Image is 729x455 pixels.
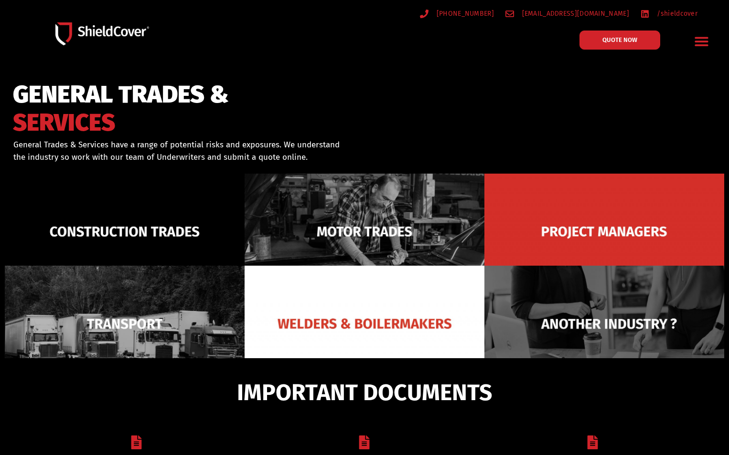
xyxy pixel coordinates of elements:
[505,8,629,20] a: [EMAIL_ADDRESS][DOMAIN_NAME]
[579,31,660,50] a: QUOTE NOW
[602,37,637,43] span: QUOTE NOW
[641,8,697,20] a: /shieldcover
[520,8,629,20] span: [EMAIL_ADDRESS][DOMAIN_NAME]
[654,8,697,20] span: /shieldcover
[13,85,229,104] span: GENERAL TRADES &
[434,8,494,20] span: [PHONE_NUMBER]
[55,22,149,45] img: Shield-Cover-Underwriting-Australia-logo-full
[13,139,353,163] p: General Trades & Services have a range of potential risks and exposures. We understand the indust...
[237,383,492,402] span: IMPORTANT DOCUMENTS
[690,30,713,52] div: Menu Toggle
[420,8,494,20] a: [PHONE_NUMBER]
